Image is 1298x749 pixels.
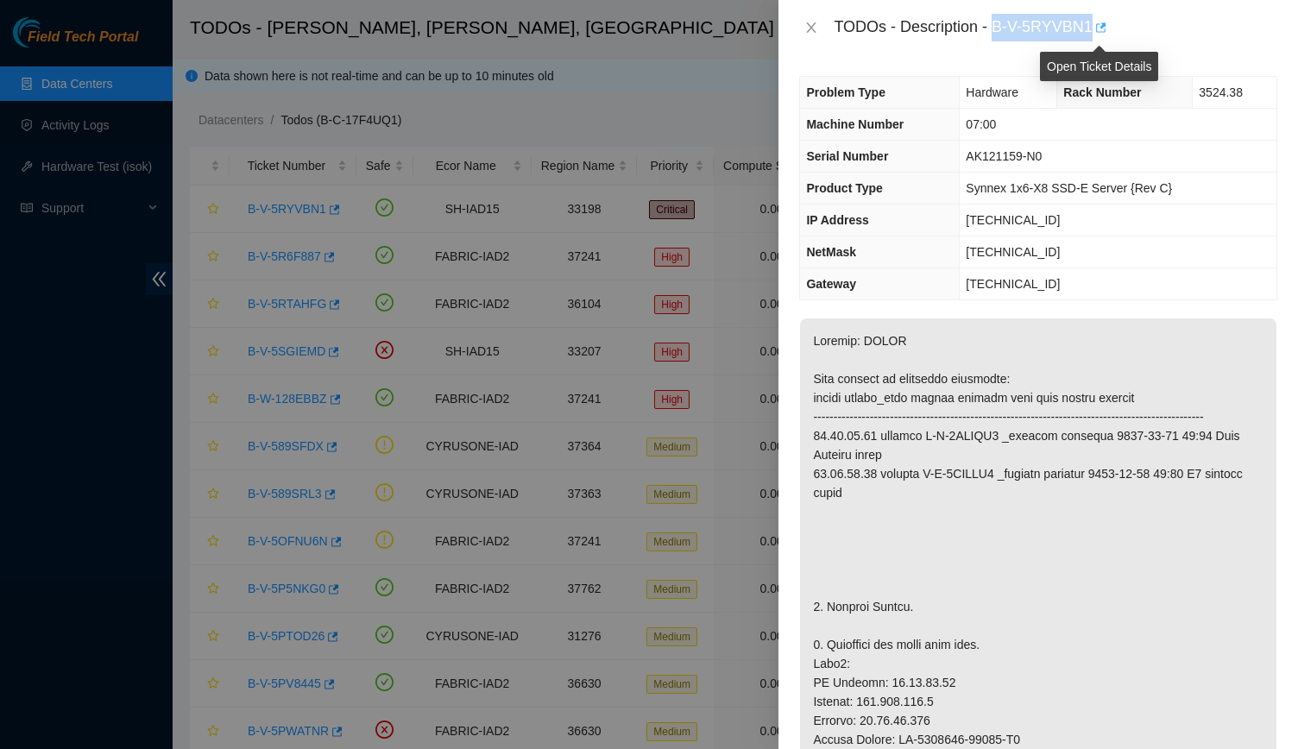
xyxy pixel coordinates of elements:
div: TODOs - Description - B-V-5RYVBN1 [834,14,1277,41]
span: 07:00 [966,117,996,131]
span: Rack Number [1063,85,1141,99]
span: Hardware [966,85,1018,99]
span: Serial Number [806,149,888,163]
span: 3524.38 [1199,85,1243,99]
span: Product Type [806,181,882,195]
span: Problem Type [806,85,885,99]
span: NetMask [806,245,856,259]
span: IP Address [806,213,868,227]
span: [TECHNICAL_ID] [966,213,1060,227]
span: Synnex 1x6-X8 SSD-E Server {Rev C} [966,181,1172,195]
div: Open Ticket Details [1040,52,1158,81]
button: Close [799,20,823,36]
span: close [804,21,818,35]
span: Gateway [806,277,856,291]
span: [TECHNICAL_ID] [966,277,1060,291]
span: [TECHNICAL_ID] [966,245,1060,259]
span: AK121159-N0 [966,149,1042,163]
span: Machine Number [806,117,904,131]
